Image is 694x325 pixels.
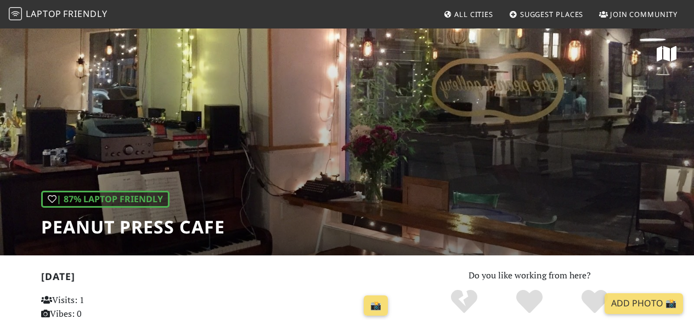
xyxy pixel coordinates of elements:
[41,293,150,321] p: Visits: 1 Vibes: 0
[41,191,170,208] div: | 87% Laptop Friendly
[454,9,493,19] span: All Cities
[432,288,497,316] div: No
[41,271,393,287] h2: [DATE]
[406,269,653,283] p: Do you like working from here?
[26,8,61,20] span: Laptop
[520,9,584,19] span: Suggest Places
[605,293,683,314] a: Add Photo 📸
[595,4,682,24] a: Join Community
[439,4,498,24] a: All Cities
[41,216,225,237] h1: Peanut Press Cafe
[364,295,388,316] a: 📸
[63,8,107,20] span: Friendly
[9,5,108,24] a: LaptopFriendly LaptopFriendly
[505,4,588,24] a: Suggest Places
[9,7,22,20] img: LaptopFriendly
[562,288,627,316] div: Definitely!
[610,9,678,19] span: Join Community
[497,288,562,316] div: Yes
